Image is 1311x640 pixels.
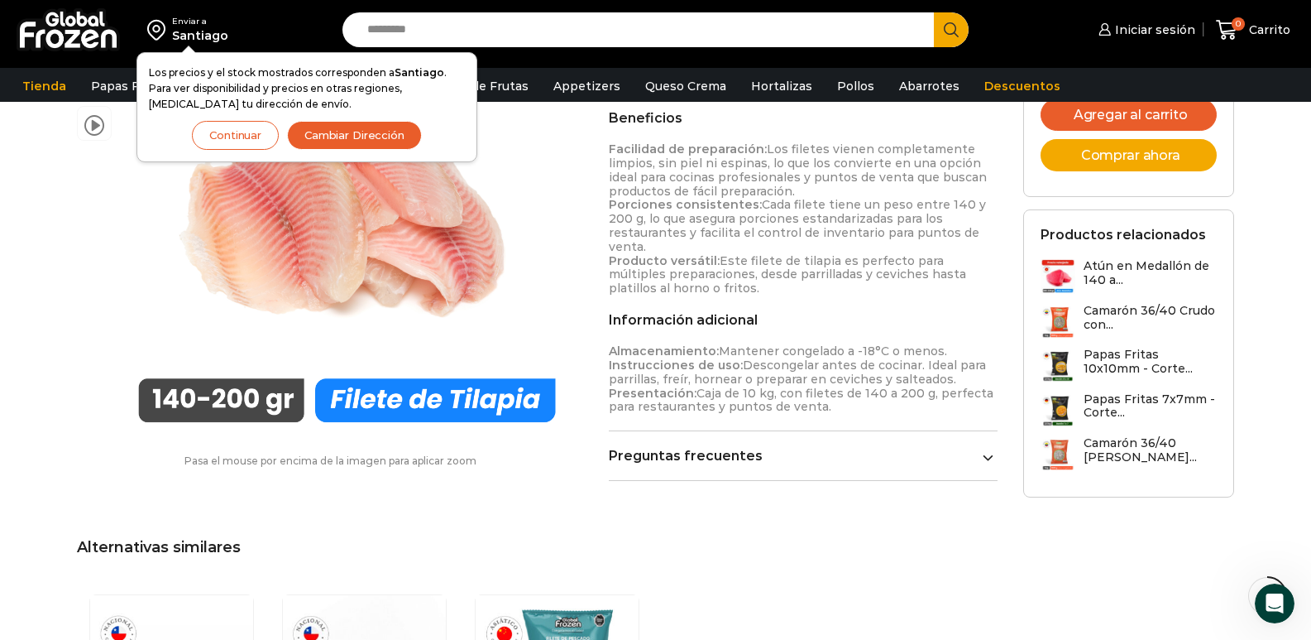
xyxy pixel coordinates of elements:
[83,70,175,102] a: Papas Fritas
[609,142,998,296] p: Los filetes vienen completamente limpios, sin piel ni espinas, lo que los convierte en una opción...
[149,65,465,113] p: Los precios y el stock mostrados corresponden a . Para ver disponibilidad y precios en otras regi...
[1041,348,1218,383] a: Papas Fritas 10x10mm - Corte...
[287,121,422,150] button: Cambiar Dirección
[1041,139,1218,171] button: Comprar ahora
[425,70,537,102] a: Pulpa de Frutas
[14,70,74,102] a: Tienda
[192,121,279,150] button: Continuar
[1041,304,1218,339] a: Camarón 36/40 Crudo con...
[1084,259,1218,287] h3: Atún en Medallón de 140 a...
[743,70,821,102] a: Hortalizas
[1084,348,1218,376] h3: Papas Fritas 10x10mm - Corte...
[1041,259,1218,295] a: Atún en Medallón de 140 a...
[609,358,743,373] strong: Instrucciones de uso:
[609,448,998,464] a: Preguntas frecuentes
[976,70,1069,102] a: Descuentos
[1255,584,1294,623] iframe: Intercom live chat
[609,344,998,414] p: Mantener congelado a -18°C o menos. Descongelar antes de cocinar. Ideal para parrillas, freír, ho...
[609,386,696,401] strong: Presentación:
[1084,436,1218,464] h3: Camarón 36/40 [PERSON_NAME]...
[1041,99,1218,131] button: Agregar al carrito
[1041,392,1218,428] a: Papas Fritas 7x7mm - Corte...
[609,110,998,126] h2: Beneficios
[609,312,998,328] h2: Información adicional
[1084,304,1218,332] h3: Camarón 36/40 Crudo con...
[609,344,719,358] strong: Almacenamiento:
[934,12,969,47] button: Search button
[1084,392,1218,421] h3: Papas Fritas 7x7mm - Corte...
[395,66,444,79] strong: Santiago
[1041,227,1206,243] h2: Productos relacionados
[891,70,968,102] a: Abarrotes
[609,253,720,268] strong: Producto versátil:
[1245,22,1290,38] span: Carrito
[545,70,629,102] a: Appetizers
[147,16,172,44] img: address-field-icon.svg
[1041,436,1218,472] a: Camarón 36/40 [PERSON_NAME]...
[77,455,584,467] p: Pasa el mouse por encima de la imagen para aplicar zoom
[1212,11,1294,50] a: 0 Carrito
[77,538,241,556] span: Alternativas similares
[172,16,228,27] div: Enviar a
[829,70,883,102] a: Pollos
[1094,13,1195,46] a: Iniciar sesión
[637,70,734,102] a: Queso Crema
[172,27,228,44] div: Santiago
[1111,22,1195,38] span: Iniciar sesión
[1232,17,1245,31] span: 0
[609,142,767,156] strong: Facilidad de preparación:
[609,197,762,212] strong: Porciones consistentes:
